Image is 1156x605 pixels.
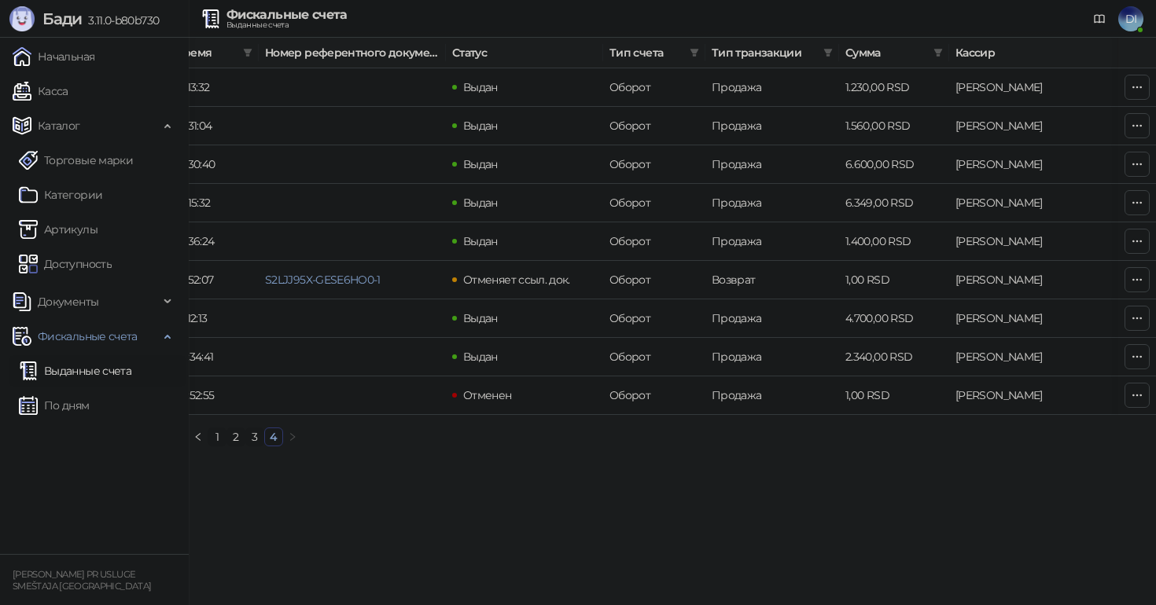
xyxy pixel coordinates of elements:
[226,21,348,29] div: Выданные счета
[820,41,836,64] span: filter
[603,184,705,222] td: Оборот
[603,145,705,184] td: Оборот
[259,38,446,68] th: Номер референтного документа
[19,390,90,421] a: По дням
[949,107,1136,145] td: Daniel Islamov
[463,119,498,133] span: Выдан
[603,68,705,107] td: Оборот
[13,41,94,72] a: Начальная
[264,427,283,446] li: 4
[603,107,705,145] td: Оборот
[19,145,133,176] a: Торговые марки
[265,273,381,287] a: S2LJJ95X-GESE6HO0-1
[133,376,259,415] td: [DATE] 22:52:55
[705,376,839,415] td: Продажа
[133,145,259,184] td: [DATE] 18:30:40
[603,261,705,299] td: Оборот
[705,107,839,145] td: Продажа
[226,9,348,21] div: Фискальные счета
[955,44,1114,61] span: Кассир
[609,44,683,61] span: Тип счета
[9,6,35,31] img: Logo
[38,286,98,317] span: Документы
[133,68,259,107] td: [DATE] 17:13:32
[463,388,512,402] span: Отменен
[712,44,817,61] span: Тип транзакции
[19,214,98,245] a: ArtikliАртикулы
[463,350,498,364] span: Выдан
[243,48,252,57] span: filter
[133,222,259,261] td: [DATE] 18:36:24
[133,299,259,338] td: [DATE] 21:12:13
[13,569,151,592] small: [PERSON_NAME] PR USLUGE SMEŠTAJA [GEOGRAPHIC_DATA]
[603,338,705,376] td: Оборот
[246,428,263,445] a: 3
[446,38,603,68] th: Статус
[705,68,839,107] td: Продажа
[1117,41,1133,64] span: filter
[839,107,949,145] td: 1.560,00 RSD
[705,38,839,68] th: Тип транзакции
[1087,6,1112,31] a: Документация
[133,261,259,299] td: [DATE] 18:52:07
[690,48,699,57] span: filter
[19,355,131,387] a: Выданные счета
[38,321,138,352] span: Фискальные счета
[208,427,226,446] li: 1
[133,107,259,145] td: [DATE] 18:31:04
[949,222,1136,261] td: Daniel Islamov
[839,261,949,299] td: 1,00 RSD
[240,41,256,64] span: filter
[949,68,1136,107] td: Daniel Islamov
[189,427,208,446] li: Назад
[949,261,1136,299] td: Daniel Islamov
[463,196,498,210] span: Выдан
[19,179,102,211] a: Категории
[839,68,949,107] td: 1.230,00 RSD
[226,427,245,446] li: 2
[930,41,946,64] span: filter
[463,80,498,94] span: Выдан
[705,184,839,222] td: Продажа
[19,220,38,239] img: Artikli
[949,145,1136,184] td: Daniel Islamov
[227,428,245,445] a: 2
[42,9,82,28] span: Бади
[82,13,159,27] span: 3.11.0-b80b730
[463,311,498,325] span: Выдан
[288,432,297,442] span: right
[839,338,949,376] td: 2.340,00 RSD
[949,299,1136,338] td: Daniel Islamov
[687,41,702,64] span: filter
[463,234,498,248] span: Выдан
[705,222,839,261] td: Продажа
[949,38,1136,68] th: Кассир
[133,338,259,376] td: [DATE] 23:34:41
[603,299,705,338] td: Оборот
[823,48,833,57] span: filter
[13,75,68,107] a: Касса
[603,376,705,415] td: Оборот
[603,38,705,68] th: Тип счета
[463,273,570,287] span: Отменяет ссыл. док.
[283,427,302,446] button: right
[133,184,259,222] td: [DATE] 14:15:32
[38,110,80,141] span: Каталог
[705,299,839,338] td: Продажа
[949,376,1136,415] td: Daniel Islamov
[845,44,927,61] span: Сумма
[189,427,208,446] button: left
[705,338,839,376] td: Продажа
[603,222,705,261] td: Оборот
[949,338,1136,376] td: Daniel Islamov
[839,299,949,338] td: 4.700,00 RSD
[839,222,949,261] td: 1.400,00 RSD
[19,248,112,280] a: Доступность
[283,427,302,446] li: Вперед
[839,184,949,222] td: 6.349,00 RSD
[705,261,839,299] td: Возврат
[193,432,203,442] span: left
[933,48,943,57] span: filter
[208,428,226,445] a: 1
[463,157,498,171] span: Выдан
